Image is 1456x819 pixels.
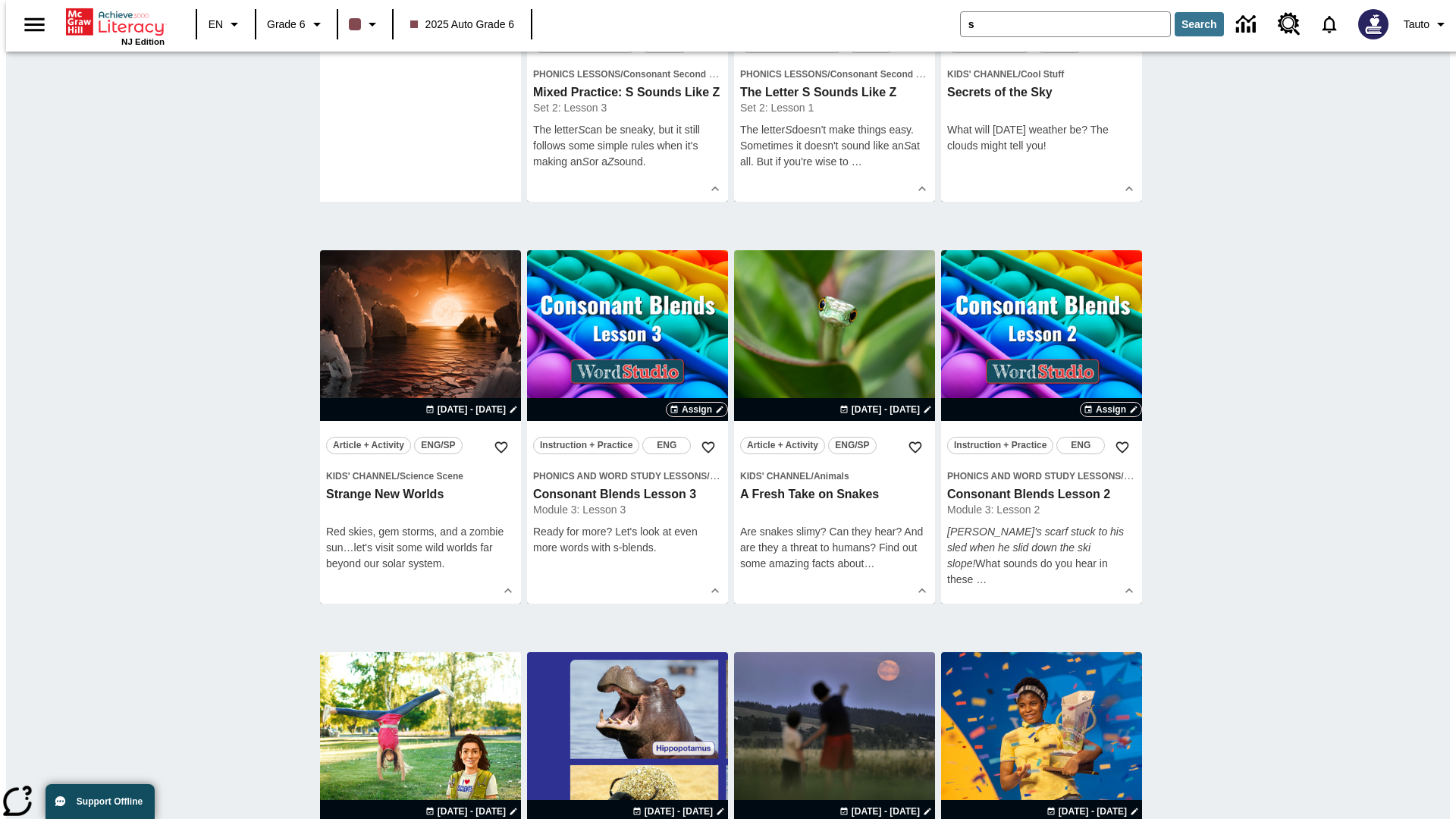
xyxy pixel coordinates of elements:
span: Kids' Channel [740,471,811,482]
span: ENG [1071,438,1090,453]
span: / [1018,69,1021,80]
span: [DATE] - [DATE] [645,805,713,818]
span: NJ Edition [121,37,165,46]
a: Resource Center, Will open in new tab [1269,4,1310,45]
div: Ready for more? Let's look at even more words with s-blends. [533,524,722,556]
button: Show Details [1118,177,1141,200]
button: Open side menu [12,2,57,47]
span: [DATE] - [DATE] [438,805,506,818]
button: Jul 23 - Jul 23 Choose Dates [1043,805,1142,818]
button: Language: EN, Select a language [202,11,250,38]
span: / [811,471,814,482]
span: [DATE] - [DATE] [1059,805,1127,818]
img: Avatar [1358,9,1389,39]
span: / [397,471,400,482]
p: The letter doesn't make things easy. Sometimes it doesn't sound like an at all. But if you're wis... [740,122,929,170]
button: Profile/Settings [1398,11,1456,38]
h3: Consonant Blends Lesson 3 [533,487,722,503]
span: Consonant Second Sounds [623,69,742,80]
p: What will [DATE] weather be? The clouds might tell you! [947,122,1136,154]
span: Consonant Blends [710,471,790,482]
button: Instruction + Practice [533,437,639,454]
h3: The Letter S Sounds Like Z [740,85,929,101]
button: Show Details [704,177,726,200]
span: Animals [814,471,849,482]
div: Red skies, gem storms, and a zombie sun…let's visit some wild worlds far beyond our solar system. [326,524,515,572]
span: Cool Stuff [1021,69,1064,80]
button: Show Details [704,579,726,602]
span: Kids' Channel [326,471,397,482]
button: Support Offline [45,784,155,819]
span: Phonics and Word Study Lessons [947,471,1121,482]
button: Article + Activity [326,437,411,454]
span: … [852,155,862,168]
span: EN [209,17,223,33]
span: Topic: Phonics Lessons/Consonant Second Sounds [740,66,929,82]
a: Data Center [1227,4,1269,45]
span: Topic: Kids' Channel/Animals [740,468,929,484]
button: Jul 22 - Jul 22 Choose Dates [629,805,728,818]
button: Article + Activity [740,437,825,454]
button: Add to Favorites [695,434,722,461]
span: / [707,469,720,482]
em: S [578,124,585,136]
span: Kids' Channel [947,69,1018,80]
span: Consonant Blends [1124,471,1204,482]
a: Notifications [1310,5,1349,44]
h3: Secrets of the Sky [947,85,1136,101]
span: / [620,69,623,80]
button: Assign Choose Dates [1080,402,1142,417]
span: … [976,573,987,585]
span: Topic: Kids' Channel/Cool Stuff [947,66,1136,82]
span: Assign [682,403,712,416]
button: ENG/SP [414,437,463,454]
button: ENG/SP [828,437,877,454]
button: Instruction + Practice [947,437,1053,454]
button: Show Details [497,579,519,602]
div: lesson details [320,250,521,604]
button: Jul 22 - Jul 22 Choose Dates [422,403,521,416]
span: Topic: Phonics and Word Study Lessons/Consonant Blends [947,468,1136,484]
span: Phonics Lessons [533,69,620,80]
input: search field [961,12,1170,36]
span: … [864,557,874,570]
button: ENG [1056,437,1105,454]
span: Instruction + Practice [540,438,632,453]
h3: Strange New Worlds [326,487,515,503]
span: Grade 6 [267,17,306,33]
span: Article + Activity [333,438,404,453]
span: Topic: Kids' Channel/Science Scene [326,468,515,484]
em: [PERSON_NAME]'s scarf stuck to his sled when he slid down the ski slope! [947,526,1124,570]
button: ENG [642,437,691,454]
em: S [785,124,792,136]
span: / [827,69,830,80]
span: Support Offline [77,796,143,807]
div: Are snakes slimy? Can they hear? And are they a threat to humans? Find out some amazing facts abou [740,524,929,572]
h3: Consonant Blends Lesson 2 [947,487,1136,503]
em: S [904,140,911,152]
button: Select a new avatar [1349,5,1398,44]
span: [DATE] - [DATE] [852,403,920,416]
button: Show Details [911,579,934,602]
span: Phonics Lessons [740,69,827,80]
button: Add to Favorites [488,434,515,461]
button: Add to Favorites [902,434,929,461]
span: ENG [657,438,676,453]
span: Instruction + Practice [954,438,1046,453]
button: Class color is dark brown. Change class color [343,11,388,38]
button: Jul 22 - Jul 22 Choose Dates [836,403,935,416]
button: Jul 23 - Jul 23 Choose Dates [836,805,935,818]
span: / [1121,469,1134,482]
span: t [861,557,864,570]
span: Topic: Phonics Lessons/Consonant Second Sounds [533,66,722,82]
div: lesson details [527,250,728,604]
button: Add to Favorites [1109,434,1136,461]
button: Show Details [1118,579,1141,602]
em: Z [607,155,614,168]
span: Assign [1096,403,1126,416]
button: Jul 22 - Jul 22 Choose Dates [422,805,521,818]
span: Science Scene [400,471,463,482]
span: ENG/SP [835,438,869,453]
span: 2025 Auto Grade 6 [410,17,515,33]
span: Tauto [1404,17,1429,33]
